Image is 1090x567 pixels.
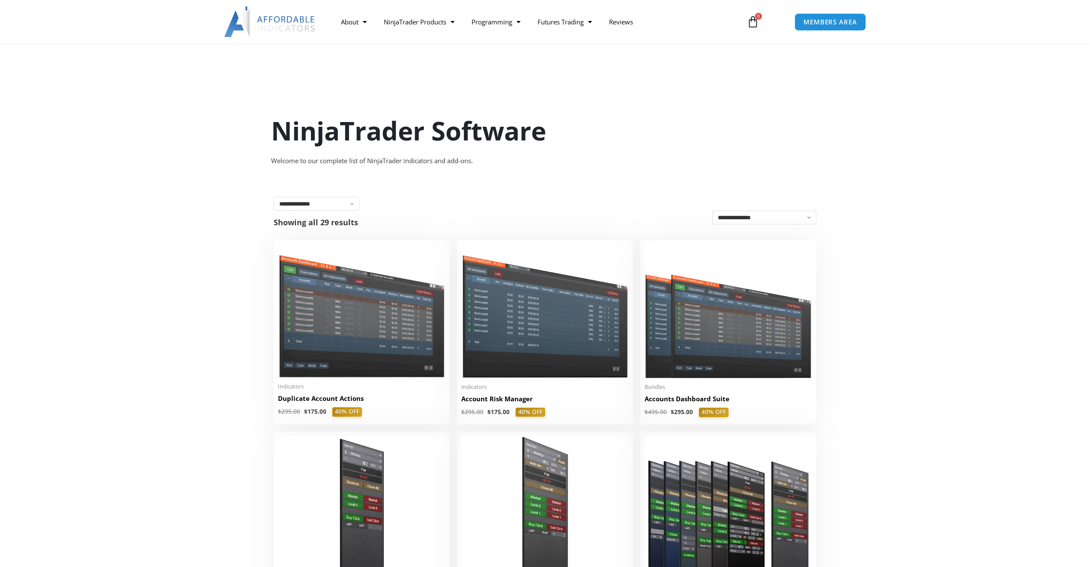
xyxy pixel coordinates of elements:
[461,394,629,403] h2: Account Risk Manager
[712,211,816,224] select: Shop order
[332,407,362,417] span: 40% OFF
[461,408,465,416] span: $
[461,394,629,408] a: Account Risk Manager
[645,394,812,403] h2: Accounts Dashboard Suite
[645,245,812,378] img: Accounts Dashboard Suite
[461,408,484,416] bdi: 295.00
[671,408,693,416] bdi: 295.00
[645,394,812,408] a: Accounts Dashboard Suite
[529,12,600,32] a: Futures Trading
[332,12,375,32] a: About
[699,408,729,417] span: 40% OFF
[645,408,648,416] span: $
[278,394,445,407] a: Duplicate Account Actions
[600,12,642,32] a: Reviews
[271,155,819,167] div: Welcome to our complete list of NinjaTrader indicators and add-ons.
[304,408,326,415] bdi: 175.00
[645,383,812,391] span: Bundles
[274,218,358,226] p: Showing all 29 results
[487,408,491,416] span: $
[461,383,629,391] span: Indicators
[516,408,545,417] span: 40% OFF
[803,19,857,25] span: MEMBERS AREA
[755,13,762,20] span: 0
[278,394,445,403] h2: Duplicate Account Actions
[463,12,529,32] a: Programming
[734,9,772,34] a: 0
[645,408,667,416] bdi: 495.00
[278,383,445,390] span: Indicators
[304,408,308,415] span: $
[671,408,674,416] span: $
[224,6,316,37] img: LogoAI
[278,408,300,415] bdi: 295.00
[461,245,629,378] img: Account Risk Manager
[487,408,510,416] bdi: 175.00
[332,12,737,32] nav: Menu
[278,245,445,378] img: Duplicate Account Actions
[271,113,819,149] h1: NinjaTrader Software
[794,13,866,31] a: MEMBERS AREA
[278,408,281,415] span: $
[375,12,463,32] a: NinjaTrader Products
